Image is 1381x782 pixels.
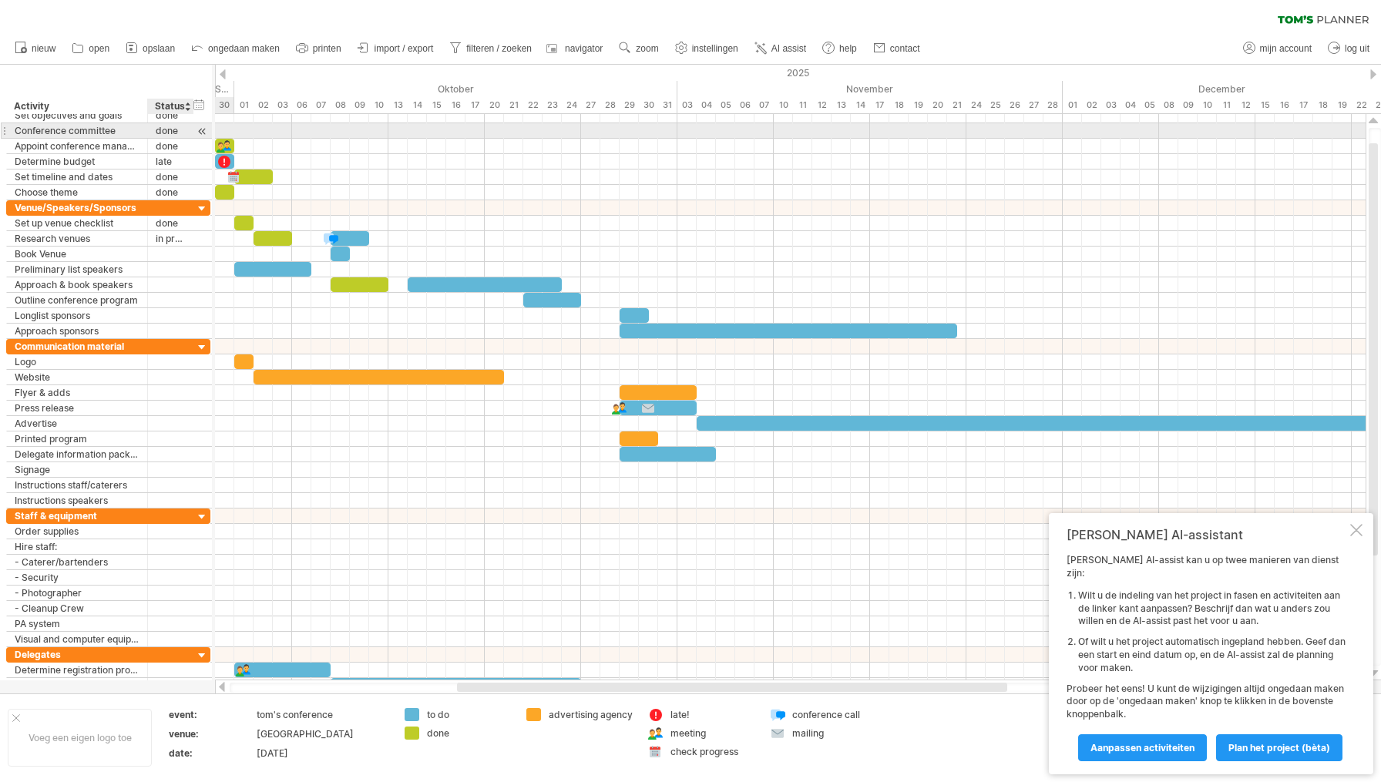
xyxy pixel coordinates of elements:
[15,447,139,461] div: Delegate information package
[15,154,139,169] div: Determine budget
[636,43,658,54] span: zoom
[15,123,139,138] div: Conference committee
[735,97,754,113] div: donderdag, 6 November 2025
[1005,97,1024,113] div: woensdag, 26 November 2025
[947,97,966,113] div: vrijdag, 21 November 2025
[143,43,175,54] span: opslaan
[793,97,812,113] div: dinsdag, 11 November 2025
[1063,97,1082,113] div: maandag, 1 December 2025
[15,277,139,292] div: Approach & book speakers
[670,745,754,758] div: check progress
[257,747,386,760] div: [DATE]
[465,97,485,113] div: vrijdag, 17 Oktober 2025
[15,632,139,646] div: Visual and computer equipment
[818,39,862,59] a: help
[839,43,857,54] span: help
[15,586,139,600] div: - Photographer
[832,97,851,113] div: donderdag, 13 November 2025
[909,97,928,113] div: woensdag, 19 November 2025
[156,139,186,153] div: done
[1043,97,1063,113] div: vrijdag, 28 November 2025
[15,616,139,631] div: PA system
[504,97,523,113] div: dinsdag, 21 Oktober 2025
[15,247,139,261] div: Book Venue
[15,663,139,677] div: Determine registration process
[354,39,438,59] a: import / export
[549,708,633,721] div: advertising agency
[543,97,562,113] div: donderdag, 23 Oktober 2025
[1255,97,1275,113] div: maandag, 15 December 2025
[928,97,947,113] div: donderdag, 20 November 2025
[11,39,60,59] a: nieuw
[716,97,735,113] div: woensdag, 5 November 2025
[1239,39,1316,59] a: mijn account
[32,43,55,54] span: nieuw
[15,508,139,523] div: Staff & equipment
[15,169,139,184] div: Set timeline and dates
[697,97,716,113] div: dinsdag, 4 November 2025
[1121,97,1140,113] div: donderdag, 4 December 2025
[156,231,186,246] div: in progress
[254,97,273,113] div: donderdag, 2 Oktober 2025
[812,97,832,113] div: woensdag, 12 November 2025
[658,97,677,113] div: vrijdag, 31 Oktober 2025
[1260,43,1312,54] span: mijn account
[68,39,114,59] a: open
[257,708,386,721] div: tom's conference
[639,97,658,113] div: donderdag, 30 Oktober 2025
[15,401,139,415] div: Press release
[1313,97,1332,113] div: donderdag, 18 December 2025
[15,493,139,508] div: Instructions speakers
[427,708,511,721] div: to do
[1198,97,1217,113] div: woensdag, 10 December 2025
[692,43,738,54] span: instellingen
[15,339,139,354] div: Communication material
[620,97,639,113] div: woensdag, 29 Oktober 2025
[581,97,600,113] div: maandag, 27 Oktober 2025
[14,99,139,114] div: Activity
[774,97,793,113] div: maandag, 10 November 2025
[187,39,284,59] a: ongedaan maken
[89,43,109,54] span: open
[1078,589,1347,628] li: Wilt u de indeling van het project in fasen en activiteiten aan de linker kant aanpassen? Beschri...
[671,39,743,59] a: instellingen
[562,97,581,113] div: vrijdag, 24 Oktober 2025
[15,308,139,323] div: Longlist sponsors
[156,216,186,230] div: done
[15,462,139,477] div: Signage
[234,97,254,113] div: woensdag, 1 Oktober 2025
[485,97,504,113] div: maandag, 20 Oktober 2025
[156,185,186,200] div: done
[15,416,139,431] div: Advertise
[15,185,139,200] div: Choose theme
[15,555,139,569] div: - Caterer/bartenders
[15,354,139,369] div: Logo
[195,123,210,139] div: scroll naar activiteit
[1024,97,1043,113] div: donderdag, 27 November 2025
[1216,734,1342,761] a: Plan het project (bèta)
[670,727,754,740] div: meeting
[1067,554,1347,760] div: [PERSON_NAME] AI-assist kan u op twee manieren van dienst zijn: Probeer het eens! U kunt de wijzi...
[1228,742,1330,753] span: Plan het project (bèta)
[169,708,254,721] div: event:
[544,39,607,59] a: navigator
[1275,97,1294,113] div: dinsdag, 16 December 2025
[751,39,811,59] a: AI assist
[15,539,139,554] div: Hire staff:
[15,139,139,153] div: Appoint conference manager
[1101,97,1121,113] div: woensdag, 3 December 2025
[870,97,889,113] div: maandag, 17 November 2025
[169,747,254,760] div: date:
[677,81,1063,97] div: November 2025
[292,39,346,59] a: printen
[889,97,909,113] div: dinsdag, 18 November 2025
[369,97,388,113] div: vrijdag, 10 Oktober 2025
[523,97,543,113] div: woensdag, 22 Oktober 2025
[670,708,754,721] div: late!
[388,97,408,113] div: maandag, 13 Oktober 2025
[754,97,774,113] div: vrijdag, 7 November 2025
[1140,97,1159,113] div: vrijdag, 5 December 2025
[292,97,311,113] div: maandag, 6 Oktober 2025
[1159,97,1178,113] div: maandag, 8 December 2025
[15,570,139,585] div: - Security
